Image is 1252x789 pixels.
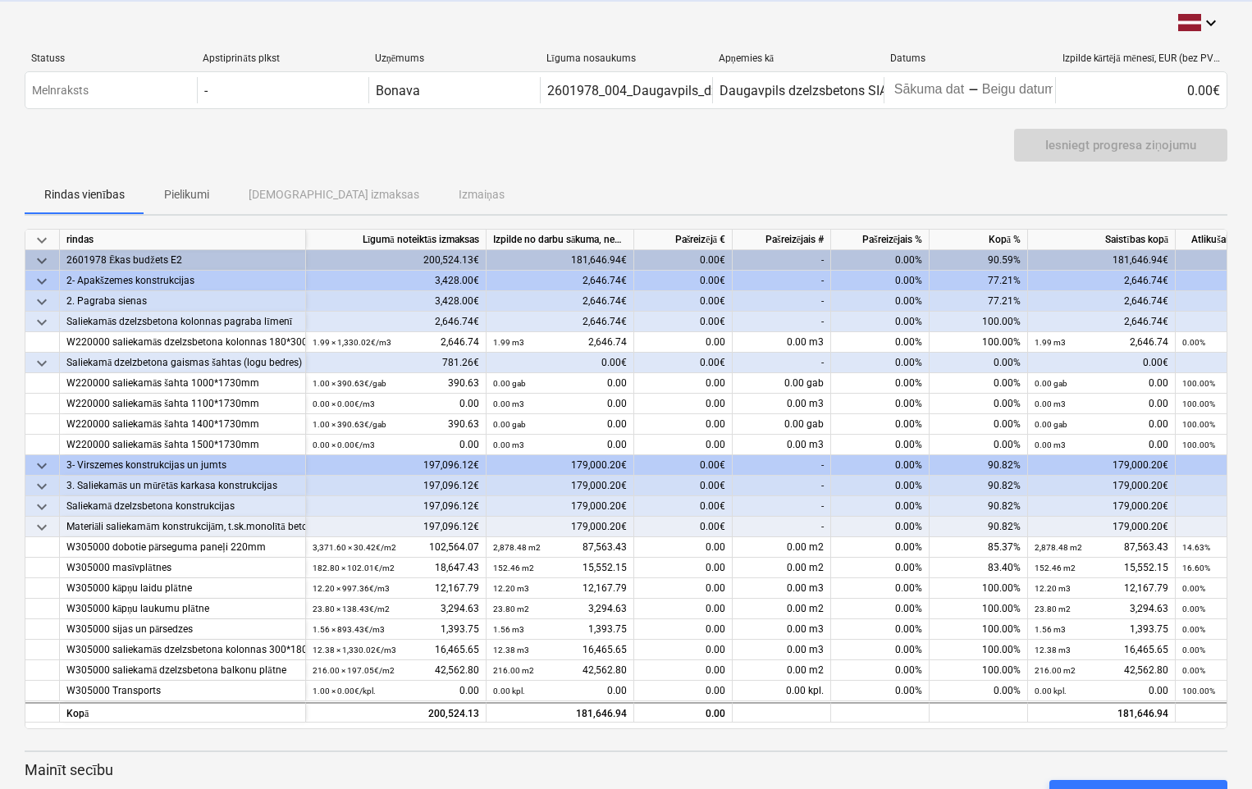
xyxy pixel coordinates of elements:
[1182,604,1205,613] small: 0.00%
[66,578,299,599] div: W305000 kāpņu laidu plātne
[493,666,534,675] small: 216.00 m2
[930,435,1028,455] div: 0.00%
[930,476,1028,496] div: 90.82%
[66,599,299,619] div: W305000 kāpņu laukumu plātne
[493,640,627,660] div: 16,465.65
[733,291,831,312] div: -
[493,414,627,435] div: 0.00
[634,250,733,271] div: 0.00€
[313,584,390,593] small: 12.20 × 997.36€ / m3
[1035,440,1066,449] small: 0.00 m3
[66,537,299,558] div: W305000 dobotie pārseguma paneļi 220mm
[634,435,733,455] div: 0.00
[634,230,733,250] div: Pašreizējā €
[1182,584,1205,593] small: 0.00%
[313,537,479,558] div: 102,564.07
[487,476,634,496] div: 179,000.20€
[313,578,479,599] div: 12,167.79
[930,250,1028,271] div: 90.59%
[634,496,733,517] div: 0.00€
[831,230,930,250] div: Pašreizējais %
[32,292,52,312] span: keyboard_arrow_down
[1182,543,1210,552] small: 14.63%
[487,250,634,271] div: 181,646.94€
[1028,517,1176,537] div: 179,000.20€
[306,496,487,517] div: 197,096.12€
[487,271,634,291] div: 2,646.74€
[313,563,395,572] small: 182.80 × 102.01€ / m2
[487,455,634,476] div: 179,000.20€
[493,625,524,634] small: 1.56 m3
[930,312,1028,332] div: 100.00%
[66,291,299,312] div: 2. Pagraba sienas
[1028,455,1176,476] div: 179,000.20€
[1028,312,1176,332] div: 2,646.74€
[1035,414,1168,435] div: 0.00
[719,52,877,65] div: Apņemies kā
[930,681,1028,701] div: 0.00%
[313,558,479,578] div: 18,647.43
[66,517,299,537] div: Materiāli saliekamām konstrukcijām, t.sk.monolītā betona pārsegumu daļām (atsevišķi pērkamie)
[306,312,487,332] div: 2,646.74€
[930,578,1028,599] div: 100.00%
[32,312,52,332] span: keyboard_arrow_down
[313,640,479,660] div: 16,465.65
[634,702,733,723] div: 0.00
[313,543,396,552] small: 3,371.60 × 30.42€ / m2
[313,435,479,455] div: 0.00
[493,645,529,654] small: 12.38 m3
[487,496,634,517] div: 179,000.20€
[306,517,487,537] div: 197,096.12€
[313,666,395,675] small: 216.00 × 197.05€ / m2
[306,455,487,476] div: 197,096.12€
[493,558,627,578] div: 15,552.15
[1035,686,1067,696] small: 0.00 kpl.
[1035,619,1168,640] div: 1,393.75
[634,660,733,681] div: 0.00
[306,271,487,291] div: 3,428.00€
[313,332,479,353] div: 2,646.74
[306,230,487,250] div: Līgumā noteiktās izmaksas
[733,640,831,660] div: 0.00 m3
[733,681,831,701] div: 0.00 kpl.
[493,599,627,619] div: 3,294.63
[831,332,930,353] div: 0.00%
[831,312,930,332] div: 0.00%
[1028,496,1176,517] div: 179,000.20€
[313,338,391,347] small: 1.99 × 1,330.02€ / m3
[1035,373,1168,394] div: 0.00
[1182,686,1215,696] small: 100.00%
[60,702,306,723] div: Kopā
[66,640,299,660] div: W305000 saliekamās dzelzsbetona kolonnas 300*180mm, t.sk.neoprēna starplikas
[32,353,52,373] span: keyboard_arrow_down
[1035,640,1168,660] div: 16,465.65
[831,599,930,619] div: 0.00%
[634,312,733,332] div: 0.00€
[634,517,733,537] div: 0.00€
[634,414,733,435] div: 0.00
[733,578,831,599] div: 0.00 m3
[66,373,299,394] div: W220000 saliekamās šahta 1000*1730mm
[493,399,524,408] small: 0.00 m3
[493,435,627,455] div: 0.00
[634,476,733,496] div: 0.00€
[493,537,627,558] div: 87,563.43
[1028,291,1176,312] div: 2,646.74€
[733,271,831,291] div: -
[733,455,831,476] div: -
[25,760,1227,780] p: Mainīt secību
[831,353,930,373] div: 0.00%
[493,373,627,394] div: 0.00
[979,79,1056,102] input: Beigu datums
[1028,250,1176,271] div: 181,646.94€
[1035,604,1071,613] small: 23.80 m2
[376,83,420,98] div: Bonava
[634,558,733,578] div: 0.00
[32,456,52,476] span: keyboard_arrow_down
[733,496,831,517] div: -
[930,640,1028,660] div: 100.00%
[733,250,831,271] div: -
[493,440,524,449] small: 0.00 m3
[1028,271,1176,291] div: 2,646.74€
[313,619,479,640] div: 1,393.75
